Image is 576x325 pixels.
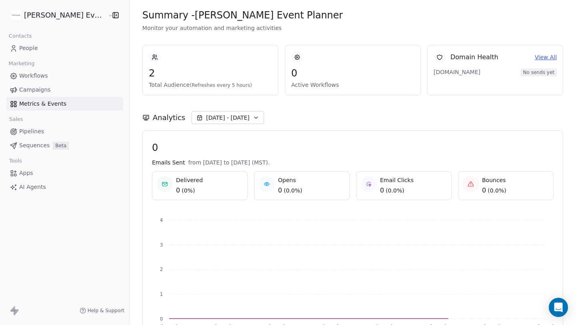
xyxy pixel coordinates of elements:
span: Bounces [482,176,506,184]
tspan: 4 [160,217,163,223]
span: (Refreshes every 5 hours) [190,82,252,88]
span: No sends yet [520,68,557,76]
a: SequencesBeta [6,139,123,152]
a: Pipelines [6,125,123,138]
span: Opens [278,176,302,184]
span: 0 [291,67,414,79]
span: 0 [482,186,486,195]
button: [PERSON_NAME] Event Planner [10,8,102,22]
span: ( 0.0% ) [488,187,506,195]
span: ( 0.0% ) [386,187,404,195]
div: v 4.0.25 [22,13,39,19]
a: People [6,42,123,55]
img: tab_keywords_by_traffic_grey.svg [80,46,86,53]
tspan: 2 [160,267,163,272]
span: Contacts [5,30,35,42]
div: Domain Overview [30,47,72,52]
img: logo_orange.svg [13,13,19,19]
span: ( 0.0% ) [284,187,302,195]
span: Help & Support [88,307,124,314]
span: Pipelines [19,127,44,136]
span: Active Workflows [291,81,414,89]
span: Workflows [19,72,48,80]
span: 0 [278,186,282,195]
div: Open Intercom Messenger [549,298,568,317]
tspan: 0 [160,316,163,322]
a: Campaigns [6,83,123,96]
a: Workflows [6,69,123,82]
span: Sequences [19,141,50,150]
span: Analytics [153,112,185,123]
a: View All [535,53,557,62]
span: Metrics & Events [19,100,66,108]
a: AI Agents [6,181,123,194]
span: Beta [53,142,69,150]
span: 0 [176,186,180,195]
span: [PERSON_NAME] Event Planner [24,10,106,20]
div: Domain: [DOMAIN_NAME] [21,21,88,27]
span: 0 [152,142,554,154]
span: Monitor your automation and marketing activities [142,24,563,32]
button: [DATE] - [DATE] [192,111,264,124]
a: Metrics & Events [6,97,123,110]
span: Campaigns [19,86,50,94]
span: Delivered [176,176,203,184]
img: website_grey.svg [13,21,19,27]
span: [DATE] - [DATE] [206,114,250,122]
span: 2 [149,67,272,79]
tspan: 1 [160,291,163,297]
span: Email Clicks [380,176,414,184]
img: tab_domain_overview_orange.svg [22,46,28,53]
span: People [19,44,38,52]
span: Marketing [5,58,38,70]
span: 0 [380,186,384,195]
span: Summary - [PERSON_NAME] Event Planner [142,9,343,21]
span: from [DATE] to [DATE] (MST). [188,158,270,167]
img: CINDHY%20CAMACHO%20event%20planner%20logo-01.jpg [11,10,21,20]
span: Total Audience [149,81,272,89]
span: Domain Health [450,52,498,62]
span: Tools [6,155,25,167]
div: Keywords by Traffic [88,47,135,52]
span: Sales [6,113,26,125]
tspan: 3 [160,242,163,248]
a: Apps [6,167,123,180]
span: Apps [19,169,33,177]
a: Help & Support [80,307,124,314]
span: Emails Sent [152,158,185,167]
span: AI Agents [19,183,46,191]
span: ( 0% ) [182,187,195,195]
span: [DOMAIN_NAME] [434,68,490,76]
